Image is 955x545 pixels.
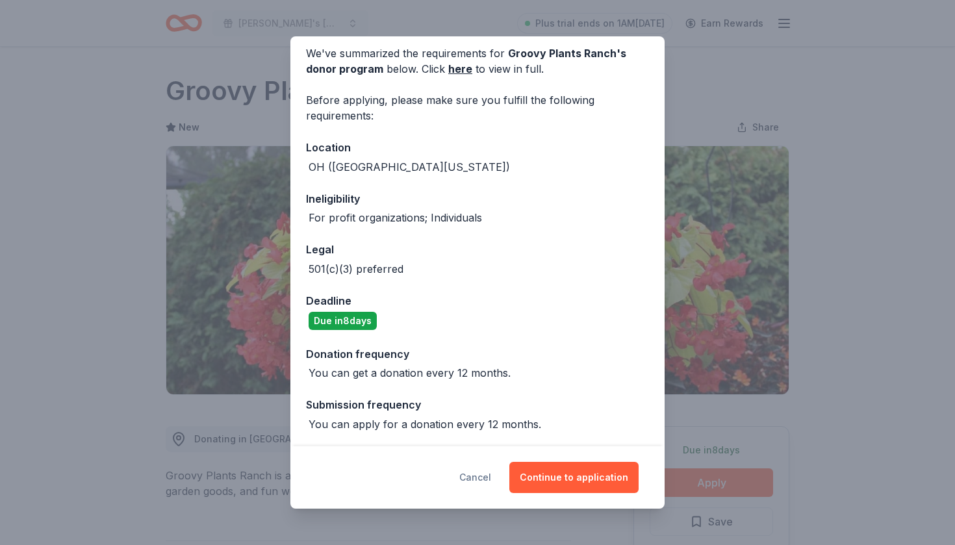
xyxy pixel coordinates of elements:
[306,45,649,77] div: We've summarized the requirements for below. Click to view in full.
[309,210,482,225] div: For profit organizations; Individuals
[309,416,541,432] div: You can apply for a donation every 12 months.
[306,241,649,258] div: Legal
[309,365,511,381] div: You can get a donation every 12 months.
[448,61,472,77] a: here
[309,261,403,277] div: 501(c)(3) preferred
[306,346,649,362] div: Donation frequency
[306,396,649,413] div: Submission frequency
[309,159,510,175] div: OH ([GEOGRAPHIC_DATA][US_STATE])
[306,92,649,123] div: Before applying, please make sure you fulfill the following requirements:
[306,190,649,207] div: Ineligibility
[306,139,649,156] div: Location
[459,462,491,493] button: Cancel
[306,292,649,309] div: Deadline
[509,462,639,493] button: Continue to application
[309,312,377,330] div: Due in 8 days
